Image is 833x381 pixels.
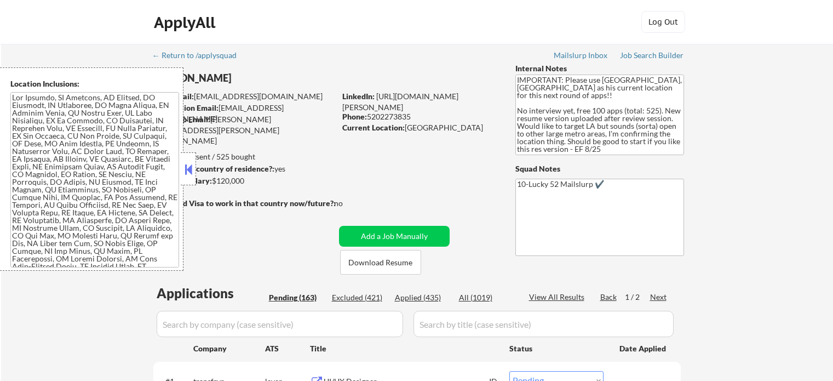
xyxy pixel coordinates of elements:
div: Squad Notes [515,163,684,174]
div: [EMAIL_ADDRESS][DOMAIN_NAME] [154,91,335,102]
div: [EMAIL_ADDRESS][DOMAIN_NAME] [154,103,335,124]
div: Back [600,292,618,303]
div: Pending (163) [269,292,324,303]
button: Add a Job Manually [339,226,450,247]
div: [PERSON_NAME] [153,71,378,85]
button: Log Out [641,11,685,33]
div: Location Inclusions: [10,78,179,89]
div: Date Applied [619,343,668,354]
div: 5202273835 [342,111,497,122]
div: Applications [157,287,265,300]
a: Mailslurp Inbox [554,51,608,62]
a: [URL][DOMAIN_NAME][PERSON_NAME] [342,92,458,112]
div: All (1019) [459,292,514,303]
strong: Will need Visa to work in that country now/future?: [153,198,336,208]
strong: LinkedIn: [342,92,375,101]
div: View All Results [529,292,588,303]
div: [GEOGRAPHIC_DATA] [342,122,497,133]
div: Company [193,343,265,354]
a: ← Return to /applysquad [152,51,247,62]
div: Mailslurp Inbox [554,52,608,59]
div: 435 sent / 525 bought [153,151,335,162]
strong: Current Location: [342,123,405,132]
div: no [334,198,365,209]
div: Job Search Builder [620,52,684,59]
div: yes [153,163,332,174]
input: Search by title (case sensitive) [413,311,674,337]
div: Excluded (421) [332,292,387,303]
div: Internal Notes [515,63,684,74]
div: Title [310,343,499,354]
div: 1 / 2 [625,292,650,303]
div: ApplyAll [154,13,219,32]
strong: Can work in country of residence?: [153,164,274,173]
div: $120,000 [153,175,335,186]
div: ← Return to /applysquad [152,52,247,59]
div: Next [650,292,668,303]
button: Download Resume [340,250,421,275]
div: ATS [265,343,310,354]
strong: Phone: [342,112,367,121]
input: Search by company (case sensitive) [157,311,403,337]
div: [PERSON_NAME][EMAIL_ADDRESS][PERSON_NAME][DOMAIN_NAME] [153,114,335,146]
div: Status [509,338,604,358]
div: Applied (435) [395,292,450,303]
a: Job Search Builder [620,51,684,62]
